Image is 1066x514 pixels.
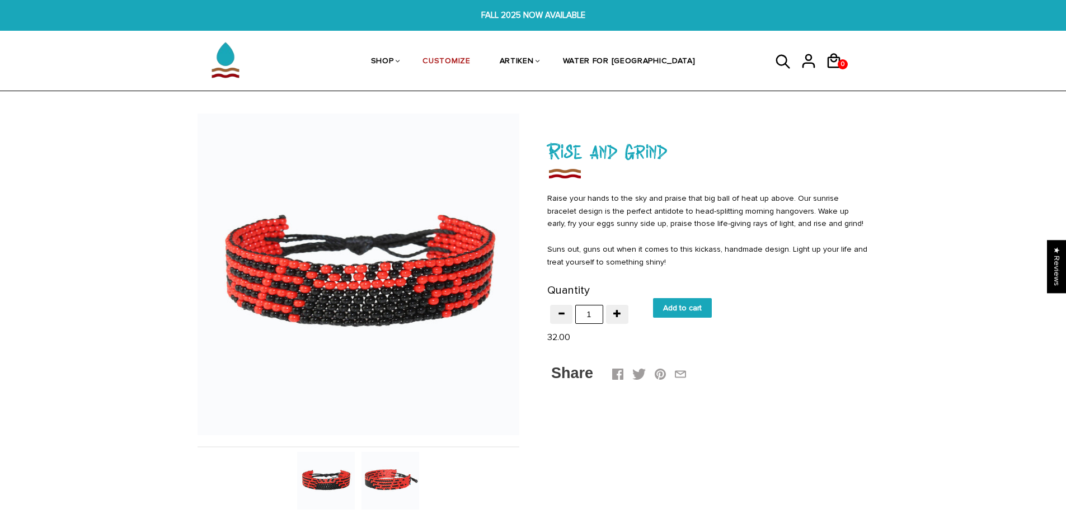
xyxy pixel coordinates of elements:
[563,32,696,92] a: WATER FOR [GEOGRAPHIC_DATA]
[371,32,394,92] a: SHOP
[500,32,534,92] a: ARTIKEN
[297,452,355,510] img: Handmade Beaded ArtiKen Rise and Grind Black and Red Bracelet
[551,365,593,381] span: Share
[653,298,712,318] input: Add to cart
[825,73,851,74] a: 0
[361,452,419,510] img: Rise and Grind
[547,281,590,300] label: Quantity
[838,56,847,72] span: 0
[547,192,869,269] div: Raise your hands to the sky and praise that big ball of heat up above. Our sunrise bracelet desig...
[422,32,470,92] a: CUSTOMIZE
[547,332,570,343] span: 32.00
[547,136,869,166] h1: Rise and Grind
[547,166,582,181] img: Rise and Grind
[1047,240,1066,293] div: Click to open Judge.me floating reviews tab
[327,9,740,22] span: FALL 2025 NOW AVAILABLE
[198,114,519,435] img: Handmade Beaded ArtiKen Rise and Grind Black and Red Bracelet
